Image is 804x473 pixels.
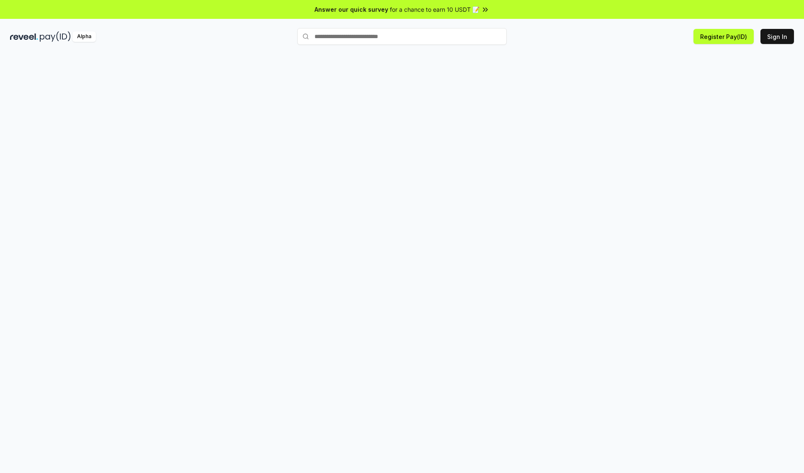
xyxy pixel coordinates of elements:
span: Answer our quick survey [314,5,388,14]
div: Alpha [72,31,96,42]
img: pay_id [40,31,71,42]
span: for a chance to earn 10 USDT 📝 [390,5,479,14]
button: Register Pay(ID) [693,29,754,44]
img: reveel_dark [10,31,38,42]
button: Sign In [760,29,794,44]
